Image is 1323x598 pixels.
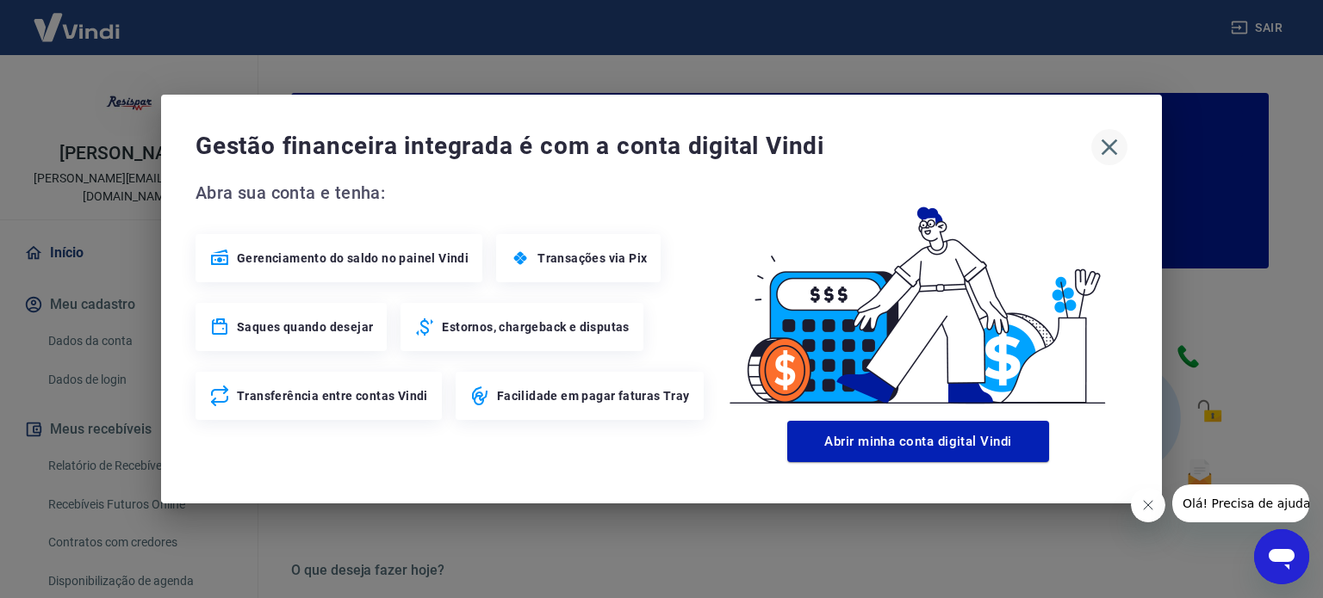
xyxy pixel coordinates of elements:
span: Gerenciamento do saldo no painel Vindi [237,250,469,267]
span: Olá! Precisa de ajuda? [10,12,145,26]
span: Facilidade em pagar faturas Tray [497,387,690,404]
iframe: Mensagem da empresa [1172,484,1309,522]
span: Transferência entre contas Vindi [237,387,428,404]
span: Estornos, chargeback e disputas [442,318,629,336]
span: Transações via Pix [537,250,647,267]
iframe: Fechar mensagem [1131,488,1165,522]
span: Abra sua conta e tenha: [196,179,709,207]
button: Abrir minha conta digital Vindi [787,421,1049,462]
img: Good Billing [709,179,1127,414]
span: Saques quando desejar [237,318,373,336]
iframe: Botão para abrir a janela de mensagens [1254,529,1309,584]
span: Gestão financeira integrada é com a conta digital Vindi [196,129,1091,163]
